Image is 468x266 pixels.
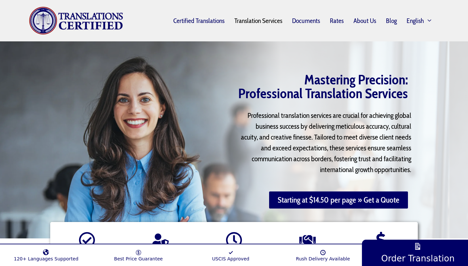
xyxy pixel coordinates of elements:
nav: Primary [123,12,439,29]
a: Translation Services [229,13,287,28]
h1: Mastering Precision: Professional Translation Services [223,73,408,100]
span: 120+ Languages Supported [14,256,78,261]
span: Rush Delivery Available [296,256,350,261]
a: USCIS Approved [184,246,277,261]
span: Best Price Guarantee [114,256,163,261]
img: Translations Certified [29,7,123,35]
span: Professional translation services are crucial for achieving global business success by delivering... [241,111,411,174]
a: Starting at $14.50 per page » Get a Quote [269,191,408,209]
span: Order Translation [381,253,455,263]
a: About Us [349,13,381,28]
a: English [402,12,439,29]
a: Rates [325,13,349,28]
a: Certified Translations [168,13,229,28]
span: English [407,18,424,23]
a: Rush Delivery Available [277,246,369,261]
a: Best Price Guarantee [92,246,184,261]
a: Documents [287,13,325,28]
span: USCIS Approved [212,256,249,261]
a: Blog [381,13,402,28]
